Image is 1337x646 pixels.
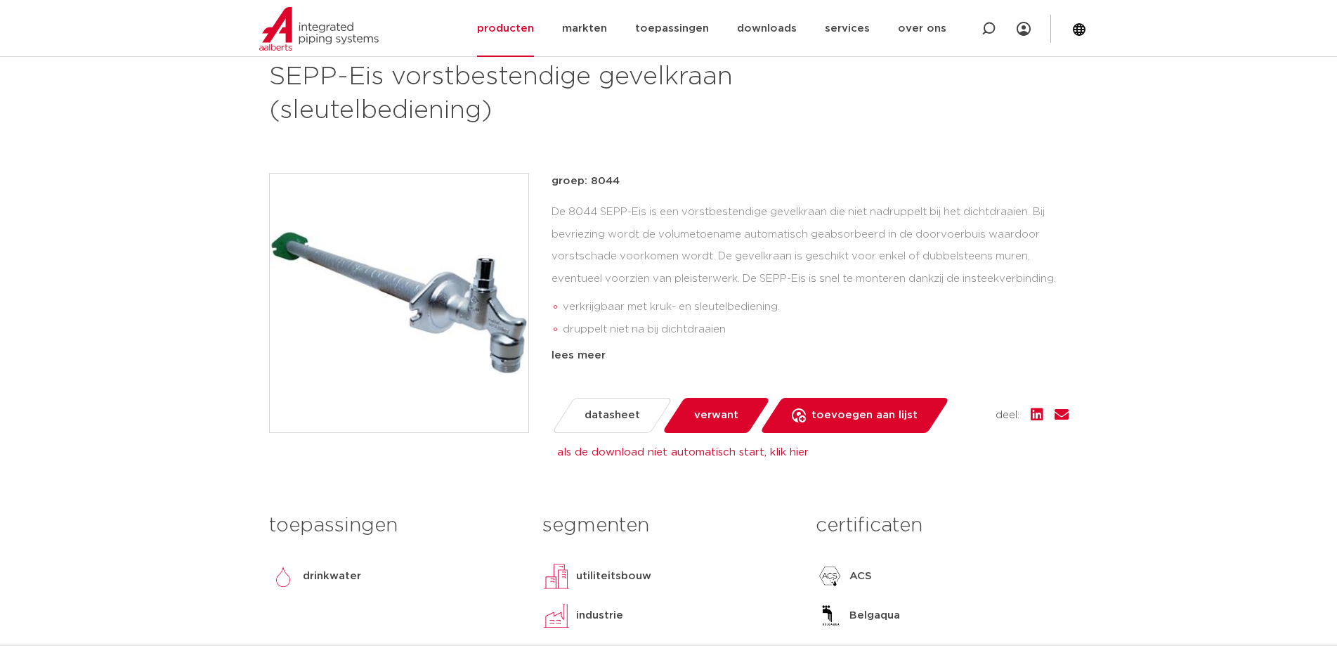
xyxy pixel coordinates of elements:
p: utiliteitsbouw [576,568,651,585]
a: datasheet [551,398,672,433]
a: verwant [661,398,770,433]
p: groep: 8044 [552,173,1069,190]
h1: SEPP-Eis vorstbestendige gevelkraan (sleutelbediening) [269,60,797,128]
span: toevoegen aan lijst [811,404,918,427]
img: Belgaqua [816,602,844,630]
span: verwant [694,404,738,427]
p: industrie [576,607,623,624]
li: eenvoudige en snelle montage dankzij insteekverbinding [563,341,1069,363]
li: druppelt niet na bij dichtdraaien [563,318,1069,341]
p: ACS [849,568,872,585]
div: lees meer [552,347,1069,364]
a: als de download niet automatisch start, klik hier [557,447,809,458]
h3: toepassingen [269,512,521,540]
li: verkrijgbaar met kruk- en sleutelbediening. [563,296,1069,318]
p: drinkwater [303,568,361,585]
div: De 8044 SEPP-Eis is een vorstbestendige gevelkraan die niet nadruppelt bij het dichtdraaien. Bij ... [552,201,1069,342]
img: Product Image for SEPP-Eis vorstbestendige gevelkraan (sleutelbediening) [270,174,528,432]
span: datasheet [585,404,640,427]
span: deel: [996,407,1019,424]
p: Belgaqua [849,607,900,624]
h3: certificaten [816,512,1068,540]
img: industrie [542,602,570,630]
img: ACS [816,562,844,590]
img: drinkwater [269,562,297,590]
img: utiliteitsbouw [542,562,570,590]
h3: segmenten [542,512,795,540]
